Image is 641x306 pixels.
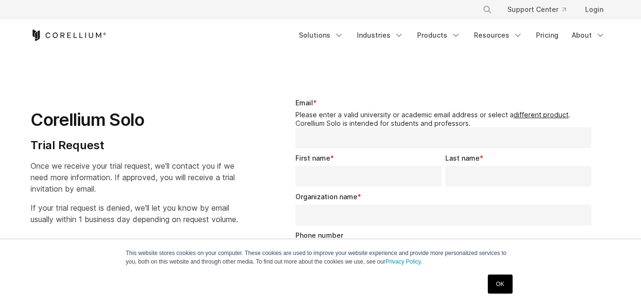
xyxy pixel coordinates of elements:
[31,30,106,41] a: Corellium Home
[295,231,343,239] span: Phone number
[471,1,611,18] div: Navigation Menu
[411,27,466,44] a: Products
[293,27,349,44] a: Solutions
[31,161,235,194] span: Once we receive your trial request, we'll contact you if we need more information. If approved, y...
[386,258,422,265] a: Privacy Policy.
[514,111,568,119] a: different product
[31,138,238,153] h4: Trial Request
[530,27,564,44] a: Pricing
[31,203,238,224] span: If your trial request is denied, we'll let you know by email usually within 1 business day depend...
[566,27,611,44] a: About
[295,154,330,162] span: First name
[126,249,515,266] p: This website stores cookies on your computer. These cookies are used to improve your website expe...
[295,193,357,201] span: Organization name
[500,1,574,18] a: Support Center
[295,111,596,127] legend: Please enter a valid university or academic email address or select a . Corellium Solo is intende...
[468,27,528,44] a: Resources
[578,1,611,18] a: Login
[488,275,512,294] a: OK
[445,154,480,162] span: Last name
[293,27,611,44] div: Navigation Menu
[31,109,238,131] h1: Corellium Solo
[295,99,313,107] span: Email
[479,1,496,18] button: Search
[351,27,410,44] a: Industries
